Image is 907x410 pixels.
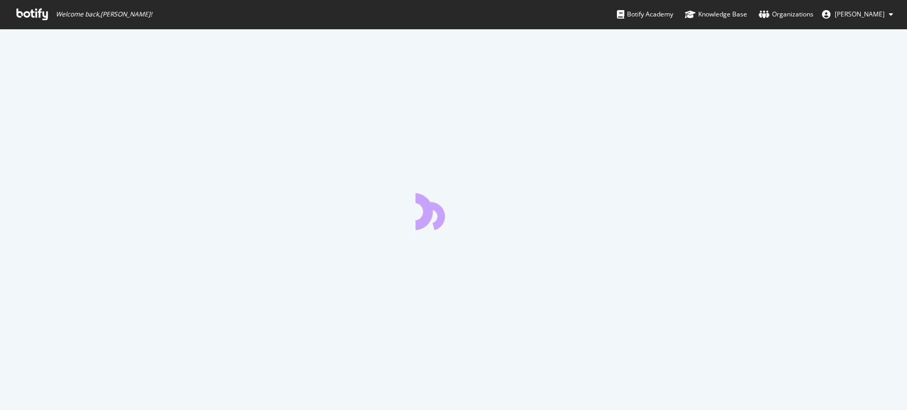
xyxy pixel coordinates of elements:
[617,9,673,20] div: Botify Academy
[759,9,813,20] div: Organizations
[56,10,152,19] span: Welcome back, [PERSON_NAME] !
[835,10,885,19] span: Kristiina Halme
[813,6,902,23] button: [PERSON_NAME]
[416,192,492,230] div: animation
[685,9,747,20] div: Knowledge Base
